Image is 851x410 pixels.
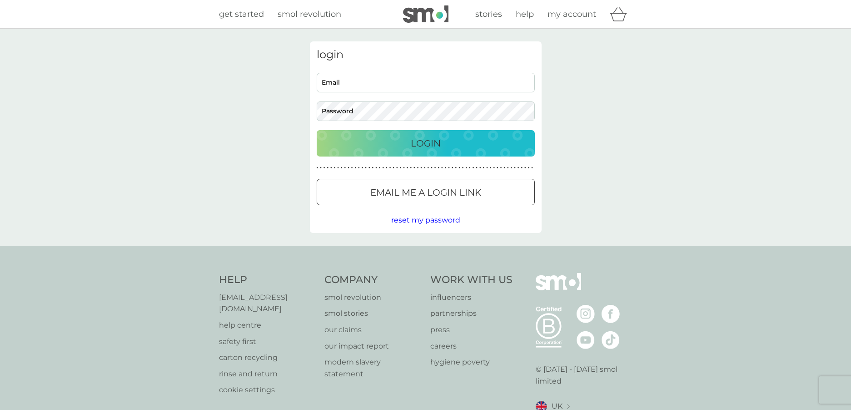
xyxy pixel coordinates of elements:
[503,166,505,170] p: ●
[430,308,513,319] a: partnerships
[516,8,534,21] a: help
[602,331,620,349] img: visit the smol Tiktok page
[424,166,426,170] p: ●
[348,166,349,170] p: ●
[428,166,429,170] p: ●
[528,166,530,170] p: ●
[547,8,596,21] a: my account
[417,166,419,170] p: ●
[327,166,328,170] p: ●
[531,166,533,170] p: ●
[370,185,481,200] p: Email me a login link
[351,166,353,170] p: ●
[602,305,620,323] img: visit the smol Facebook page
[411,136,441,151] p: Login
[323,166,325,170] p: ●
[317,179,535,205] button: Email me a login link
[430,340,513,352] a: careers
[445,166,447,170] p: ●
[403,166,405,170] p: ●
[407,166,408,170] p: ●
[430,292,513,304] a: influencers
[219,336,316,348] a: safety first
[490,166,492,170] p: ●
[219,9,264,19] span: get started
[458,166,460,170] p: ●
[430,356,513,368] a: hygiene poverty
[430,324,513,336] p: press
[536,273,581,304] img: smol
[375,166,377,170] p: ●
[483,166,485,170] p: ●
[219,292,316,315] a: [EMAIL_ADDRESS][DOMAIN_NAME]
[479,166,481,170] p: ●
[448,166,450,170] p: ●
[219,319,316,331] a: help centre
[344,166,346,170] p: ●
[511,166,513,170] p: ●
[219,384,316,396] a: cookie settings
[393,166,394,170] p: ●
[567,404,570,409] img: select a new location
[317,166,319,170] p: ●
[547,9,596,19] span: my account
[524,166,526,170] p: ●
[577,305,595,323] img: visit the smol Instagram page
[382,166,384,170] p: ●
[500,166,502,170] p: ●
[514,166,516,170] p: ●
[324,356,421,380] a: modern slavery statement
[278,8,341,21] a: smol revolution
[516,9,534,19] span: help
[219,352,316,364] a: carton recycling
[438,166,439,170] p: ●
[389,166,391,170] p: ●
[507,166,509,170] p: ●
[324,340,421,352] a: our impact report
[324,308,421,319] p: smol stories
[219,368,316,380] a: rinse and return
[431,166,433,170] p: ●
[441,166,443,170] p: ●
[219,8,264,21] a: get started
[486,166,488,170] p: ●
[430,273,513,287] h4: Work With Us
[403,5,448,23] img: smol
[469,166,471,170] p: ●
[410,166,412,170] p: ●
[334,166,336,170] p: ●
[465,166,467,170] p: ●
[324,324,421,336] a: our claims
[372,166,374,170] p: ●
[278,9,341,19] span: smol revolution
[413,166,415,170] p: ●
[391,214,460,226] button: reset my password
[354,166,356,170] p: ●
[391,216,460,224] span: reset my password
[317,130,535,157] button: Login
[475,8,502,21] a: stories
[324,292,421,304] a: smol revolution
[610,5,632,23] div: basket
[330,166,332,170] p: ●
[475,9,502,19] span: stories
[396,166,398,170] p: ●
[434,166,436,170] p: ●
[400,166,402,170] p: ●
[337,166,339,170] p: ●
[317,48,535,61] h3: login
